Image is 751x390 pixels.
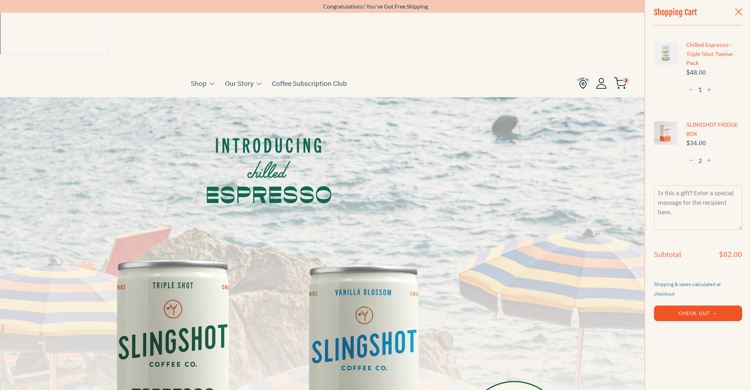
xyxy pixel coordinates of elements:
[614,77,627,89] img: cart
[623,77,629,84] span: 3
[272,78,347,89] a: Coffee Subscription Club
[686,120,742,138] a: SLINGSHOT FRIDGE BOX
[686,68,742,77] span: $48.00
[654,306,742,321] button: Check Out →
[577,77,589,89] img: Find Us
[654,281,721,297] small: Shipping & taxes calculated at checkout
[654,333,742,352] iframe: PayPal-paypal
[686,138,742,148] span: $34.00
[225,78,253,89] a: Our Story
[719,251,742,258] h4: $82.00
[207,103,331,230] img: intro.svg__PID:948df2cb-ef34-4dd7-a140-f54439bfbc6a
[686,40,742,68] a: Chilled Espresso - Triple Shot Twelve Pack
[686,83,714,97] input: quantity
[614,79,627,88] a: 3
[191,78,206,89] a: Shop
[686,154,714,167] input: quantity
[596,78,607,89] img: Account
[654,251,681,258] h4: Subtotal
